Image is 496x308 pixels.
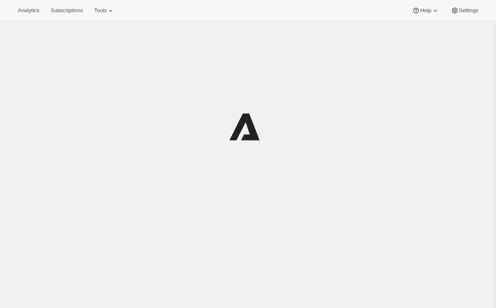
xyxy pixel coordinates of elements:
[407,5,444,16] button: Help
[89,5,120,16] button: Tools
[46,5,88,16] button: Subscriptions
[420,7,431,14] span: Help
[18,7,39,14] span: Analytics
[13,5,44,16] button: Analytics
[446,5,483,16] button: Settings
[94,7,107,14] span: Tools
[459,7,478,14] span: Settings
[50,7,83,14] span: Subscriptions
